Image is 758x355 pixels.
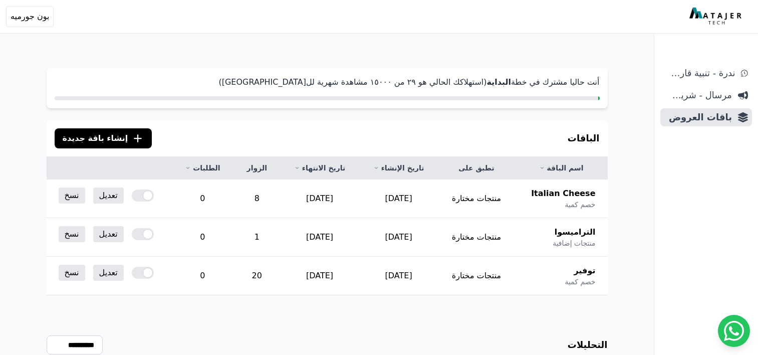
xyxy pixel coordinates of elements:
button: بون جورميه [6,6,54,27]
td: [DATE] [359,257,438,295]
td: [DATE] [359,180,438,218]
span: خصم كمية [565,200,595,210]
td: منتجات مختارة [438,218,515,257]
button: إنشاء باقة جديدة [55,128,152,148]
td: 0 [171,218,233,257]
td: [DATE] [280,180,359,218]
span: باقات العروض [664,110,732,124]
h3: الباقات [568,131,600,145]
a: نسخ [59,265,85,281]
span: Italian Cheese [531,188,595,200]
th: تطبق على [438,157,515,180]
span: مرسال - شريط دعاية [664,88,732,102]
td: 0 [171,257,233,295]
a: نسخ [59,226,85,242]
p: أنت حاليا مشترك في خطة (استهلاكك الحالي هو ٢٩ من ١٥۰۰۰ مشاهدة شهرية لل[GEOGRAPHIC_DATA]) [55,76,600,88]
a: الطلبات [183,163,221,173]
td: منتجات مختارة [438,180,515,218]
span: بون جورميه [11,11,49,23]
a: تاريخ الإنشاء [371,163,426,173]
h3: التحليلات [568,338,608,352]
span: إنشاء باقة جديدة [63,132,128,144]
span: منتجات إضافية [553,238,595,248]
td: [DATE] [359,218,438,257]
span: ندرة - تنبية قارب علي النفاذ [664,66,735,80]
span: توفير [574,265,596,277]
a: تاريخ الانتهاء [292,163,347,173]
th: الزوار [233,157,280,180]
span: التراميسوا [555,226,596,238]
span: خصم كمية [565,277,595,287]
a: تعديل [93,265,124,281]
td: 8 [233,180,280,218]
td: [DATE] [280,218,359,257]
td: منتجات مختارة [438,257,515,295]
td: 0 [171,180,233,218]
a: اسم الباقة [527,163,596,173]
td: 1 [233,218,280,257]
td: 20 [233,257,280,295]
img: MatajerTech Logo [689,8,744,26]
td: [DATE] [280,257,359,295]
a: تعديل [93,188,124,204]
a: تعديل [93,226,124,242]
strong: البداية [486,77,511,87]
a: نسخ [59,188,85,204]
